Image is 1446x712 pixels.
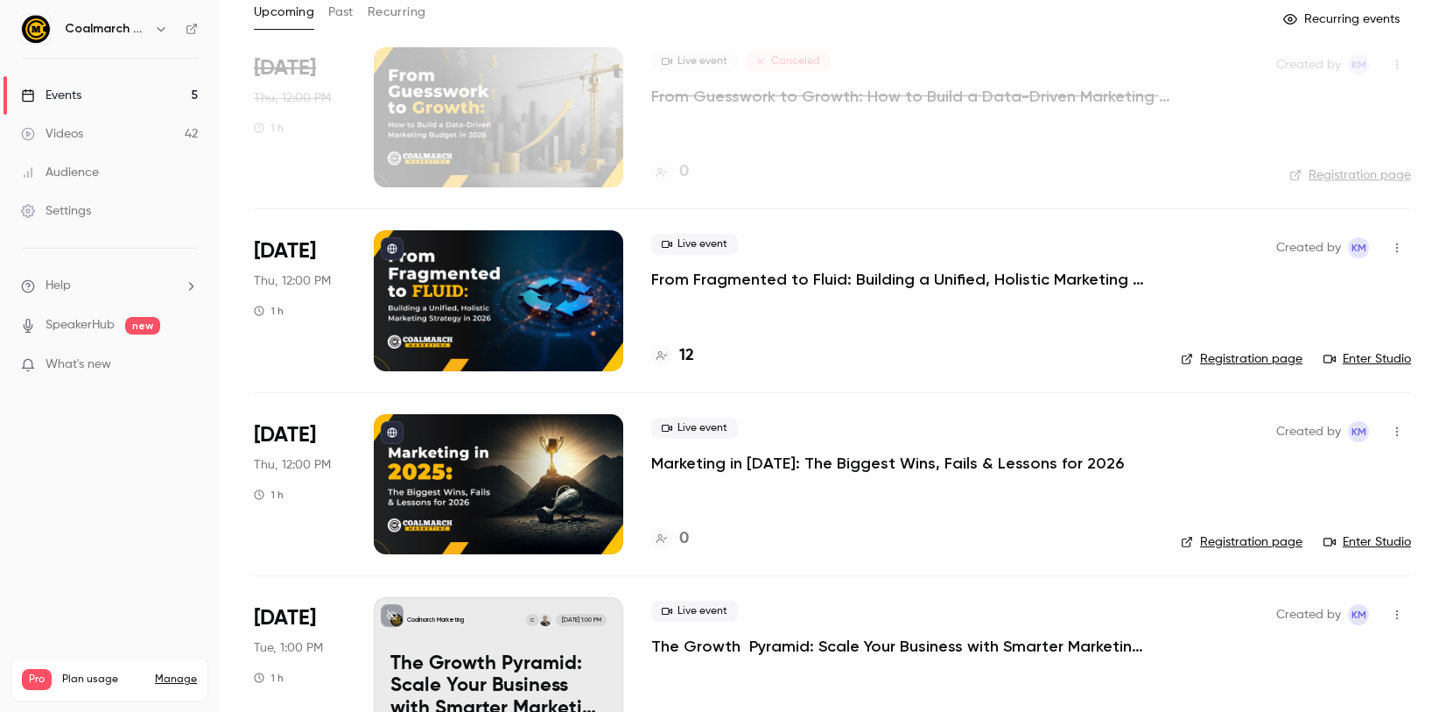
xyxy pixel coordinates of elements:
[21,125,83,143] div: Videos
[651,51,738,72] span: Live event
[254,639,323,657] span: Tue, 1:00 PM
[1181,350,1302,368] a: Registration page
[254,456,331,474] span: Thu, 12:00 PM
[1181,533,1302,551] a: Registration page
[155,673,197,687] a: Manage
[1351,421,1366,442] span: KM
[1348,604,1369,625] span: Katie McCaskill
[254,54,316,82] span: [DATE]
[125,317,160,335] span: new
[22,669,52,690] span: Pro
[254,121,284,135] div: 1 h
[254,47,346,187] div: Oct 16 Thu, 12:00 PM (America/New York)
[1351,237,1366,258] span: KM
[525,613,539,627] div: C
[651,601,738,622] span: Live event
[1276,604,1341,625] span: Created by
[651,527,689,551] a: 0
[21,202,91,220] div: Settings
[651,234,738,255] span: Live event
[407,616,464,624] p: Coalmarch Marketing
[651,344,694,368] a: 12
[21,164,99,181] div: Audience
[1276,54,1341,75] span: Created by
[1351,604,1366,625] span: KM
[556,614,606,626] span: [DATE] 1:00 PM
[1351,54,1366,75] span: KM
[651,160,689,184] a: 0
[22,15,50,43] img: Coalmarch Marketing
[651,86,1176,107] a: From Guesswork to Growth: How to Build a Data-Driven Marketing Budget in [DATE]
[46,316,115,335] a: SpeakerHub
[679,160,689,184] h4: 0
[651,453,1124,474] a: Marketing in [DATE]: The Biggest Wins, Fails & Lessons for 2026
[254,272,331,290] span: Thu, 12:00 PM
[65,20,147,38] h6: Coalmarch Marketing
[1289,166,1411,184] a: Registration page
[1323,350,1411,368] a: Enter Studio
[254,414,346,554] div: Nov 13 Thu, 12:00 PM (America/New York)
[1323,533,1411,551] a: Enter Studio
[1348,237,1369,258] span: Katie McCaskill
[254,237,316,265] span: [DATE]
[679,344,694,368] h4: 12
[46,356,111,374] span: What's new
[21,277,198,295] li: help-dropdown-opener
[651,418,738,439] span: Live event
[745,51,831,72] span: Canceled
[679,527,689,551] h4: 0
[254,421,316,449] span: [DATE]
[254,230,346,370] div: Oct 30 Thu, 12:00 PM (America/New York)
[254,671,284,685] div: 1 h
[539,614,551,626] img: Jim Ross
[254,488,284,502] div: 1 h
[46,277,71,295] span: Help
[254,89,331,107] span: Thu, 12:00 PM
[1348,421,1369,442] span: Katie McCaskill
[21,87,81,104] div: Events
[651,269,1153,290] a: From Fragmented to Fluid: Building a Unified, Holistic Marketing Strategy in [DATE]
[62,673,144,687] span: Plan usage
[254,304,284,318] div: 1 h
[254,604,316,632] span: [DATE]
[1275,5,1411,33] button: Recurring events
[651,636,1153,657] a: The Growth Pyramid: Scale Your Business with Smarter Marketing and More Engaged Teams
[1276,237,1341,258] span: Created by
[1348,54,1369,75] span: Katie McCaskill
[1276,421,1341,442] span: Created by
